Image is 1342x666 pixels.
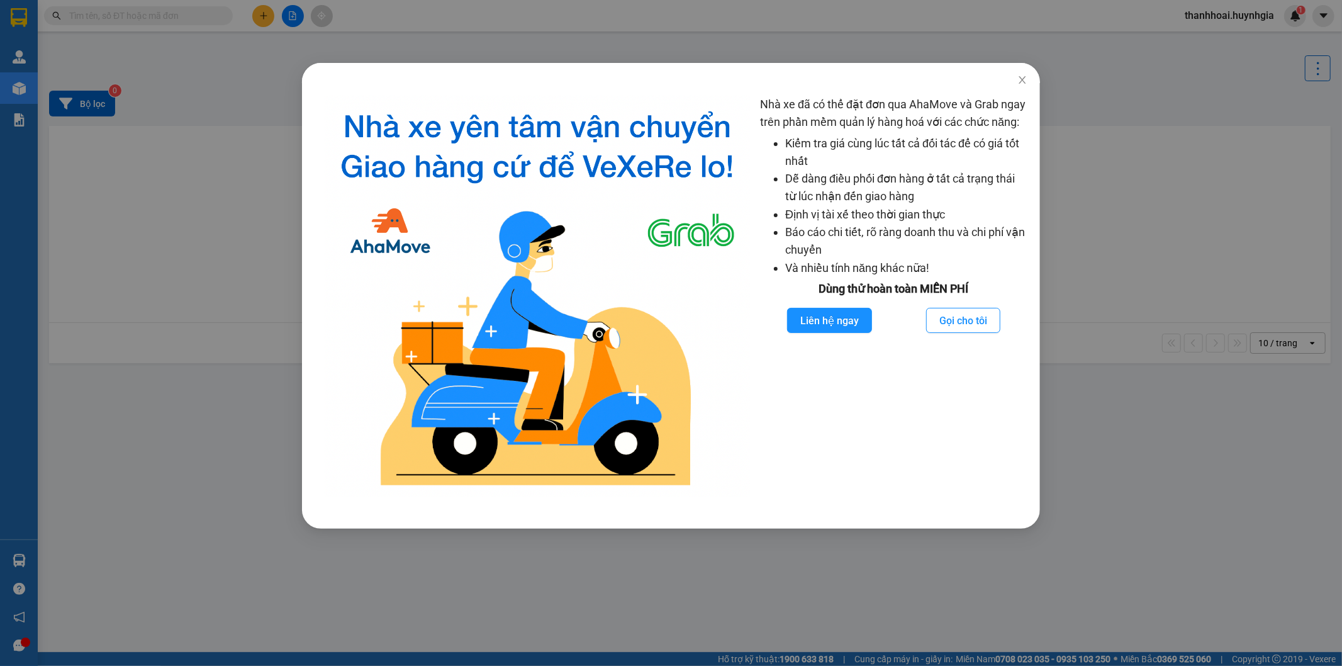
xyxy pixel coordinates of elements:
button: Close [1005,63,1040,98]
button: Liên hệ ngay [787,308,872,333]
button: Gọi cho tôi [926,308,1000,333]
li: Và nhiều tính năng khác nữa! [785,259,1027,277]
span: Liên hệ ngay [800,313,859,329]
img: logo [325,96,750,497]
li: Dễ dàng điều phối đơn hàng ở tất cả trạng thái từ lúc nhận đến giao hàng [785,170,1027,206]
li: Định vị tài xế theo thời gian thực [785,206,1027,223]
li: Kiểm tra giá cùng lúc tất cả đối tác để có giá tốt nhất [785,135,1027,171]
div: Dùng thử hoàn toàn MIỄN PHÍ [760,280,1027,298]
li: Báo cáo chi tiết, rõ ràng doanh thu và chi phí vận chuyển [785,223,1027,259]
span: close [1017,75,1027,85]
span: Gọi cho tôi [939,313,987,329]
div: Nhà xe đã có thể đặt đơn qua AhaMove và Grab ngay trên phần mềm quản lý hàng hoá với các chức năng: [760,96,1027,497]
